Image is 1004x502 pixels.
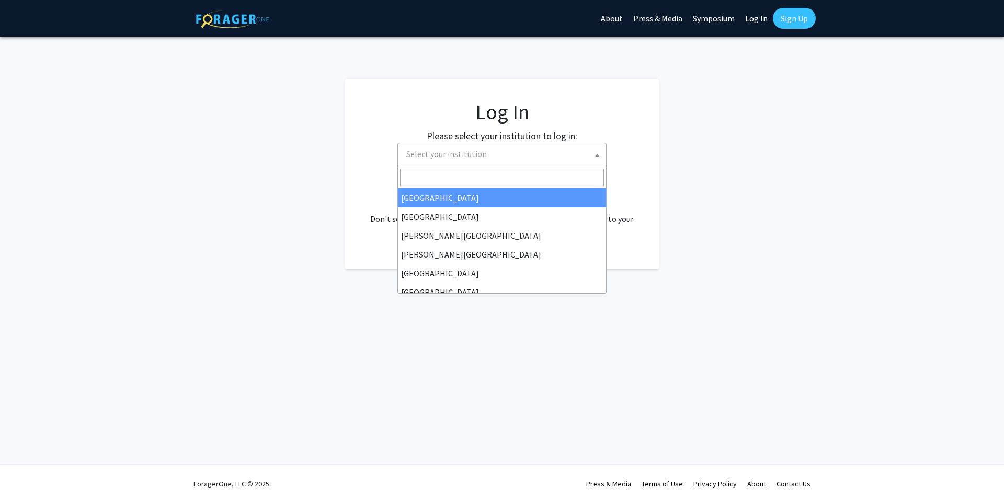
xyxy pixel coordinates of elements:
img: ForagerOne Logo [196,10,269,28]
div: No account? . Don't see your institution? about bringing ForagerOne to your institution. [366,187,638,238]
li: [GEOGRAPHIC_DATA] [398,283,606,302]
li: [GEOGRAPHIC_DATA] [398,207,606,226]
li: [PERSON_NAME][GEOGRAPHIC_DATA] [398,226,606,245]
h1: Log In [366,99,638,125]
span: Select your institution [397,143,607,166]
div: ForagerOne, LLC © 2025 [193,465,269,502]
a: About [747,479,766,488]
span: Select your institution [406,149,487,159]
a: Press & Media [586,479,631,488]
a: Sign Up [773,8,816,29]
li: [PERSON_NAME][GEOGRAPHIC_DATA] [398,245,606,264]
label: Please select your institution to log in: [427,129,577,143]
li: [GEOGRAPHIC_DATA] [398,264,606,283]
span: Select your institution [402,143,606,165]
iframe: Chat [8,455,44,494]
li: [GEOGRAPHIC_DATA] [398,188,606,207]
input: Search [400,169,604,186]
a: Privacy Policy [693,479,737,488]
a: Contact Us [777,479,811,488]
a: Terms of Use [642,479,683,488]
